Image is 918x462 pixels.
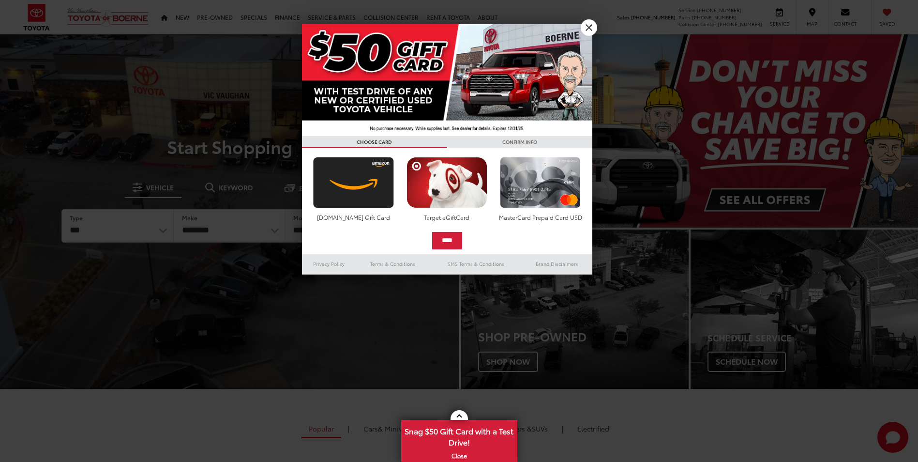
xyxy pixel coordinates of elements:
div: Target eGiftCard [404,213,490,221]
img: targetcard.png [404,157,490,208]
h3: CONFIRM INFO [447,136,592,148]
a: Terms & Conditions [356,258,430,270]
a: Brand Disclaimers [522,258,592,270]
div: MasterCard Prepaid Card USD [497,213,583,221]
img: mastercard.png [497,157,583,208]
img: amazoncard.png [311,157,396,208]
h3: CHOOSE CARD [302,136,447,148]
img: 42635_top_851395.jpg [302,24,592,136]
a: SMS Terms & Conditions [430,258,522,270]
a: Privacy Policy [302,258,356,270]
div: [DOMAIN_NAME] Gift Card [311,213,396,221]
span: Snag $50 Gift Card with a Test Drive! [402,421,516,450]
